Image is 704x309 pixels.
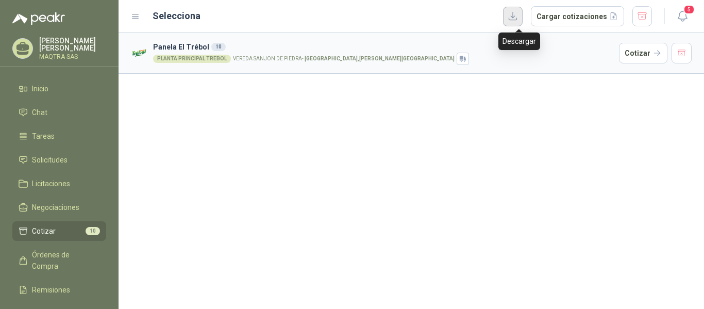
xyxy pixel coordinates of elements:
[32,83,48,94] span: Inicio
[32,131,55,142] span: Tareas
[32,107,47,118] span: Chat
[32,225,56,237] span: Cotizar
[32,202,79,213] span: Negociaciones
[12,245,106,276] a: Órdenes de Compra
[498,32,540,50] div: Descargar
[12,126,106,146] a: Tareas
[12,103,106,122] a: Chat
[211,43,226,51] div: 10
[39,37,106,52] p: [PERSON_NAME] [PERSON_NAME]
[12,12,65,25] img: Logo peakr
[683,5,695,14] span: 5
[32,154,68,166] span: Solicitudes
[153,9,200,23] h2: Selecciona
[39,54,106,60] p: MAQTRA SAS
[305,56,455,61] strong: [GEOGRAPHIC_DATA] , [PERSON_NAME][GEOGRAPHIC_DATA]
[32,178,70,189] span: Licitaciones
[12,221,106,241] a: Cotizar10
[153,41,615,53] h3: Panela El Trébol
[12,174,106,193] a: Licitaciones
[12,79,106,99] a: Inicio
[233,56,455,61] p: VEREDA SANJON DE PIEDRA -
[12,280,106,300] a: Remisiones
[32,249,96,272] span: Órdenes de Compra
[32,284,70,296] span: Remisiones
[619,43,667,63] button: Cotizar
[12,198,106,217] a: Negociaciones
[86,227,100,235] span: 10
[531,6,624,27] button: Cargar cotizaciones
[153,55,231,63] div: PLANTA PRINCIPAL TREBOL
[673,7,692,26] button: 5
[131,44,149,62] img: Company Logo
[12,150,106,170] a: Solicitudes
